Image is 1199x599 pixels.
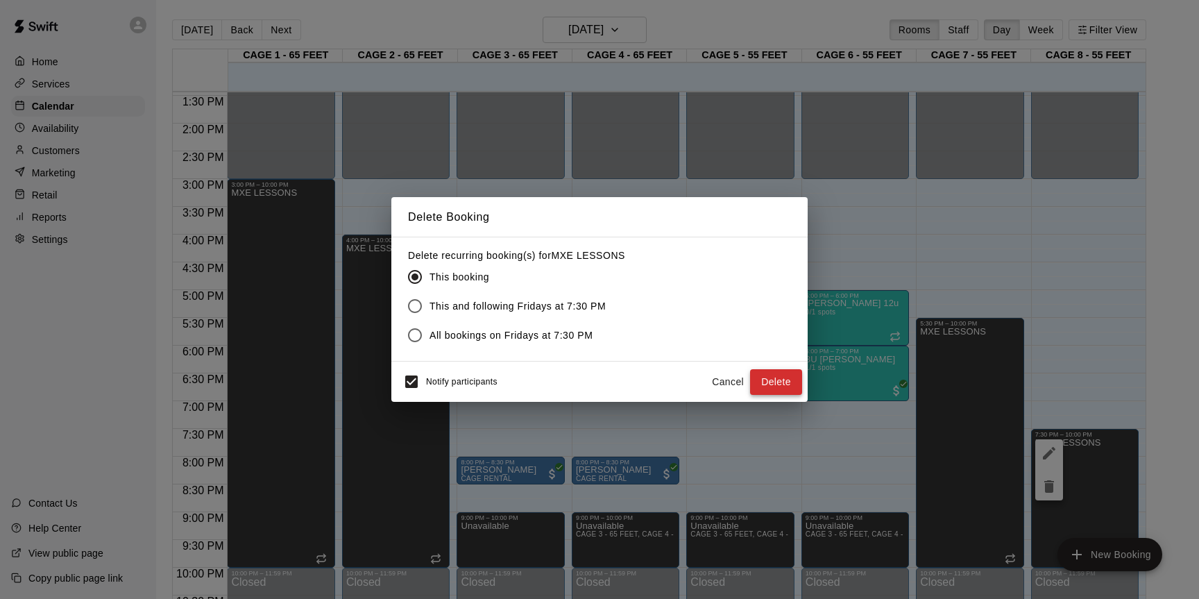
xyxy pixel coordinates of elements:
[750,369,802,395] button: Delete
[391,197,808,237] h2: Delete Booking
[706,369,750,395] button: Cancel
[430,299,606,314] span: This and following Fridays at 7:30 PM
[426,378,498,387] span: Notify participants
[430,270,489,285] span: This booking
[408,248,625,262] label: Delete recurring booking(s) for MXE LESSONS
[430,328,593,343] span: All bookings on Fridays at 7:30 PM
